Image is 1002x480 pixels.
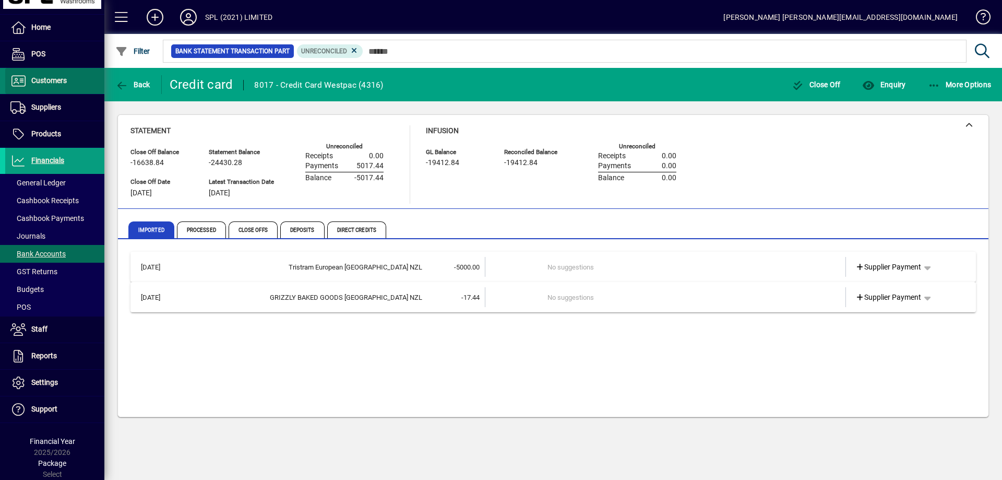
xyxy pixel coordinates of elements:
a: Bank Accounts [5,245,104,263]
td: [DATE] [136,287,185,307]
button: Back [113,75,153,94]
div: SPL (2021) LIMITED [205,9,272,26]
a: Customers [5,68,104,94]
span: 0.00 [369,152,384,160]
span: Processed [177,221,226,238]
a: Supplier Payment [851,257,926,276]
a: Journals [5,227,104,245]
span: 5017.44 [356,162,384,170]
span: Imported [128,221,174,238]
mat-expansion-panel-header: [DATE]GRIZZLY BAKED GOODS [GEOGRAPHIC_DATA] NZL-17.44No suggestionsSupplier Payment [130,282,976,312]
span: Reports [31,352,57,360]
span: Financials [31,156,64,165]
span: Close Off [792,80,841,89]
span: Home [31,23,51,31]
span: Filter [115,47,150,55]
span: [DATE] [209,189,230,197]
button: More Options [925,75,994,94]
a: Staff [5,317,104,343]
a: Reports [5,343,104,369]
app-page-header-button: Back [104,75,162,94]
span: Cashbook Receipts [10,196,79,205]
td: No suggestions [547,257,785,277]
mat-expansion-panel-header: [DATE]Tristram European [GEOGRAPHIC_DATA] NZL-5000.00No suggestionsSupplier Payment [130,252,976,282]
label: Unreconciled [619,143,655,150]
span: Close Offs [229,221,278,238]
span: Balance [305,174,331,182]
span: General Ledger [10,179,66,187]
a: Suppliers [5,95,104,121]
span: Budgets [10,285,44,294]
span: Journals [10,232,45,240]
span: 0.00 [662,174,676,182]
td: [DATE] [136,257,185,277]
div: [PERSON_NAME] [PERSON_NAME][EMAIL_ADDRESS][DOMAIN_NAME] [723,9,958,26]
td: No suggestions [547,287,785,307]
span: 0.00 [662,162,676,170]
span: POS [10,303,31,311]
span: 0.00 [662,152,676,160]
span: -5000.00 [454,263,480,271]
span: More Options [928,80,992,89]
span: Back [115,80,150,89]
span: GL Balance [426,149,488,156]
button: Add [138,8,172,27]
span: -19412.84 [426,159,459,167]
div: Credit card [170,76,233,93]
span: Support [31,405,57,413]
a: Products [5,121,104,147]
a: Cashbook Payments [5,209,104,227]
span: Direct Credits [327,221,386,238]
span: Cashbook Payments [10,214,84,223]
span: Balance [598,174,624,182]
span: GST Returns [10,267,57,276]
span: Payments [598,162,631,170]
span: Receipts [598,152,626,160]
span: Package [38,459,66,467]
button: Filter [113,42,153,61]
div: GRIZZLY BAKED GOODS CHRISTCHURCH NZL [185,292,422,303]
span: Supplier Payment [855,292,922,303]
span: Deposits [280,221,325,238]
a: Settings [5,370,104,396]
span: Staff [31,325,47,333]
a: GST Returns [5,263,104,280]
button: Profile [172,8,205,27]
span: Enquiry [862,80,905,89]
span: Supplier Payment [855,262,922,273]
label: Unreconciled [326,143,363,150]
span: Latest Transaction Date [209,179,274,185]
span: Unreconciled [301,48,347,55]
span: [DATE] [130,189,152,197]
span: -16638.84 [130,159,164,167]
span: Bank Statement Transaction Part [175,46,290,56]
button: Close Off [789,75,843,94]
span: Suppliers [31,103,61,111]
button: Enquiry [860,75,908,94]
a: Home [5,15,104,41]
a: Knowledge Base [968,2,989,36]
a: Supplier Payment [851,288,926,307]
a: POS [5,41,104,67]
a: POS [5,298,104,316]
span: Customers [31,76,67,85]
div: 8017 - Credit Card Westpac (4316) [254,77,383,93]
span: Bank Accounts [10,250,66,258]
span: Close Off Date [130,179,193,185]
a: Cashbook Receipts [5,192,104,209]
span: POS [31,50,45,58]
span: Settings [31,378,58,387]
div: Tristram European Auckland NZL [185,262,422,273]
span: -5017.44 [354,174,384,182]
span: Close Off Balance [130,149,193,156]
span: Receipts [305,152,333,160]
span: Financial Year [30,437,75,446]
span: Statement Balance [209,149,274,156]
a: General Ledger [5,174,104,192]
mat-chip: Reconciliation Status: Unreconciled [297,44,363,58]
span: -19412.84 [504,159,538,167]
span: Reconciled Balance [504,149,567,156]
a: Support [5,396,104,423]
a: Budgets [5,280,104,298]
span: -24430.28 [209,159,242,167]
